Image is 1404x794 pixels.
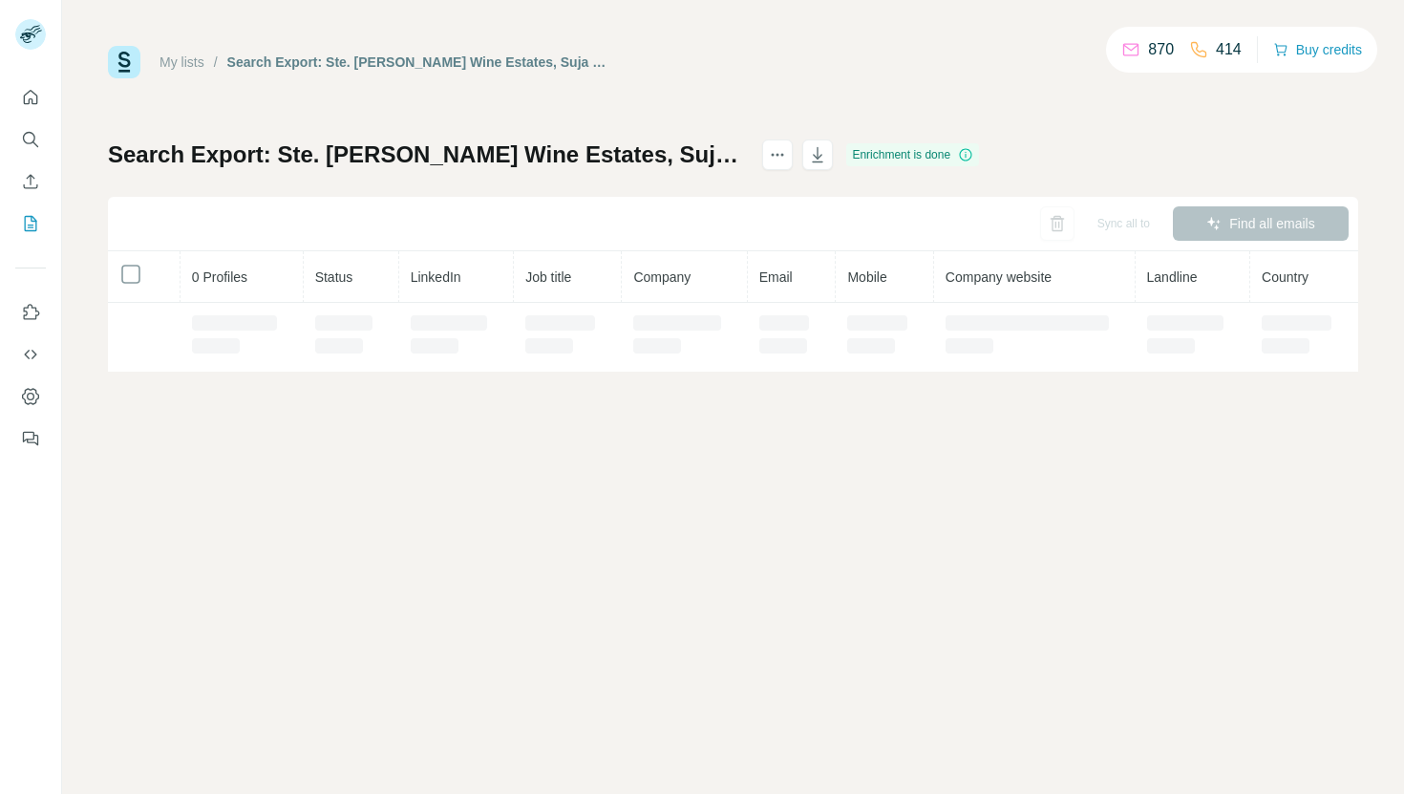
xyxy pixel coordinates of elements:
span: Job title [525,269,571,285]
div: Enrichment is done [846,143,979,166]
button: actions [762,139,793,170]
button: Buy credits [1273,36,1362,63]
button: Dashboard [15,379,46,414]
h1: Search Export: Ste. [PERSON_NAME] Wine Estates, Suja Life, GoodSport Nutrition, [PERSON_NAME], La... [108,139,745,170]
button: Enrich CSV [15,164,46,199]
span: Email [759,269,793,285]
span: Country [1262,269,1308,285]
button: Feedback [15,421,46,456]
img: Surfe Logo [108,46,140,78]
div: Search Export: Ste. [PERSON_NAME] Wine Estates, Suja Life, GoodSport Nutrition, [PERSON_NAME], La... [227,53,606,72]
a: My lists [160,54,204,70]
button: Use Surfe on LinkedIn [15,295,46,330]
span: Status [315,269,353,285]
p: 870 [1148,38,1174,61]
button: Search [15,122,46,157]
span: Landline [1147,269,1198,285]
button: Quick start [15,80,46,115]
li: / [214,53,218,72]
span: 0 Profiles [192,269,247,285]
button: My lists [15,206,46,241]
p: 414 [1216,38,1242,61]
span: LinkedIn [411,269,461,285]
span: Mobile [847,269,886,285]
button: Use Surfe API [15,337,46,372]
span: Company [633,269,691,285]
span: Company website [946,269,1052,285]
